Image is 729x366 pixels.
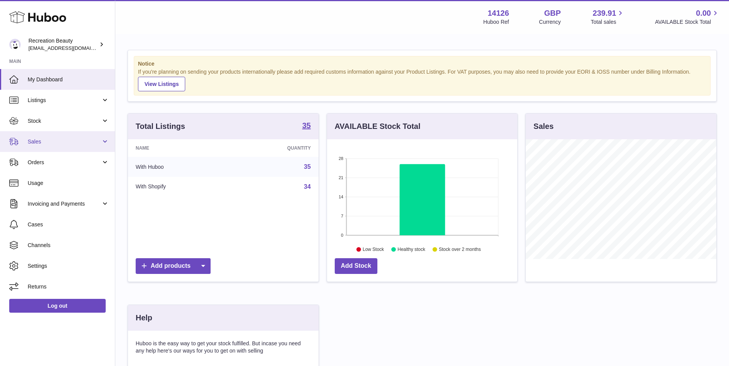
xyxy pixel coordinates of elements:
[335,121,420,132] h3: AVAILABLE Stock Total
[28,221,109,228] span: Cases
[397,247,425,252] text: Healthy stock
[128,177,231,197] td: With Shopify
[488,8,509,18] strong: 14126
[28,76,109,83] span: My Dashboard
[339,156,343,161] text: 28
[138,60,706,68] strong: Notice
[341,214,343,218] text: 7
[341,233,343,237] text: 0
[136,121,185,132] h3: Total Listings
[591,8,625,26] a: 239.91 Total sales
[138,68,706,91] div: If you're planning on sending your products internationally please add required customs informati...
[304,183,311,190] a: 34
[28,200,101,208] span: Invoicing and Payments
[28,242,109,249] span: Channels
[28,37,98,52] div: Recreation Beauty
[363,247,384,252] text: Low Stock
[9,299,106,313] a: Log out
[696,8,711,18] span: 0.00
[28,283,109,290] span: Returns
[28,97,101,104] span: Listings
[28,180,109,187] span: Usage
[533,121,553,132] h3: Sales
[9,39,21,50] img: customercare@recreationbeauty.com
[28,45,113,51] span: [EMAIL_ADDRESS][DOMAIN_NAME]
[483,18,509,26] div: Huboo Ref
[302,122,311,131] a: 35
[28,159,101,166] span: Orders
[539,18,561,26] div: Currency
[28,138,101,145] span: Sales
[136,340,311,354] p: Huboo is the easy way to get your stock fulfilled. But incase you need any help here's our ways f...
[655,8,720,26] a: 0.00 AVAILABLE Stock Total
[128,157,231,177] td: With Huboo
[655,18,720,26] span: AVAILABLE Stock Total
[28,262,109,270] span: Settings
[593,8,616,18] span: 239.91
[439,247,481,252] text: Stock over 2 months
[231,139,318,157] th: Quantity
[136,258,211,274] a: Add products
[339,195,343,199] text: 14
[339,175,343,180] text: 21
[335,258,377,274] a: Add Stock
[138,77,185,91] a: View Listings
[591,18,625,26] span: Total sales
[128,139,231,157] th: Name
[544,8,561,18] strong: GBP
[28,117,101,125] span: Stock
[136,313,152,323] h3: Help
[304,163,311,170] a: 35
[302,122,311,129] strong: 35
